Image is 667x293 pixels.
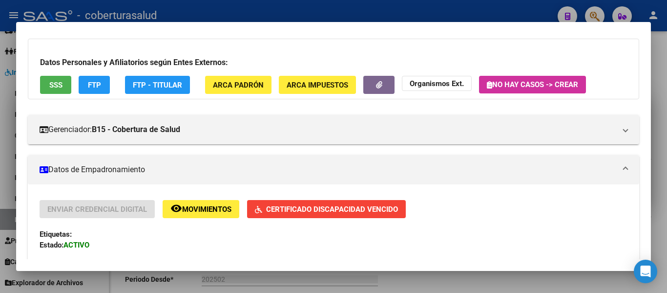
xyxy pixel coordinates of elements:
div: Open Intercom Messenger [634,260,657,283]
button: Movimientos [163,200,239,218]
button: Enviar Credencial Digital [40,200,155,218]
button: FTP - Titular [125,76,190,94]
strong: Etiquetas: [40,230,72,239]
mat-expansion-panel-header: Gerenciador:B15 - Cobertura de Salud [28,115,639,144]
button: No hay casos -> Crear [479,76,586,93]
mat-panel-title: Gerenciador: [40,124,616,135]
button: Organismos Ext. [402,76,472,91]
mat-panel-title: Datos de Empadronamiento [40,164,616,176]
button: ARCA Impuestos [279,76,356,94]
span: Enviar Credencial Digital [47,205,147,214]
span: ARCA Padrón [213,81,264,90]
mat-icon: remove_red_eye [170,203,182,214]
button: FTP [79,76,110,94]
button: ARCA Padrón [205,76,271,94]
mat-expansion-panel-header: Datos de Empadronamiento [28,155,639,184]
button: SSS [40,76,71,94]
span: FTP [88,81,101,90]
button: Certificado Discapacidad Vencido [247,200,406,218]
span: ARCA Impuestos [287,81,348,90]
span: FTP - Titular [133,81,182,90]
strong: Estado: [40,241,63,249]
strong: Organismos Ext. [410,79,464,88]
h3: Datos Personales y Afiliatorios según Entes Externos: [40,57,627,68]
span: Certificado Discapacidad Vencido [266,205,398,214]
strong: B15 - Cobertura de Salud [92,124,180,135]
span: No hay casos -> Crear [487,80,578,89]
strong: ACTIVO [63,241,89,249]
span: Movimientos [182,205,231,214]
span: SSS [49,81,63,90]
